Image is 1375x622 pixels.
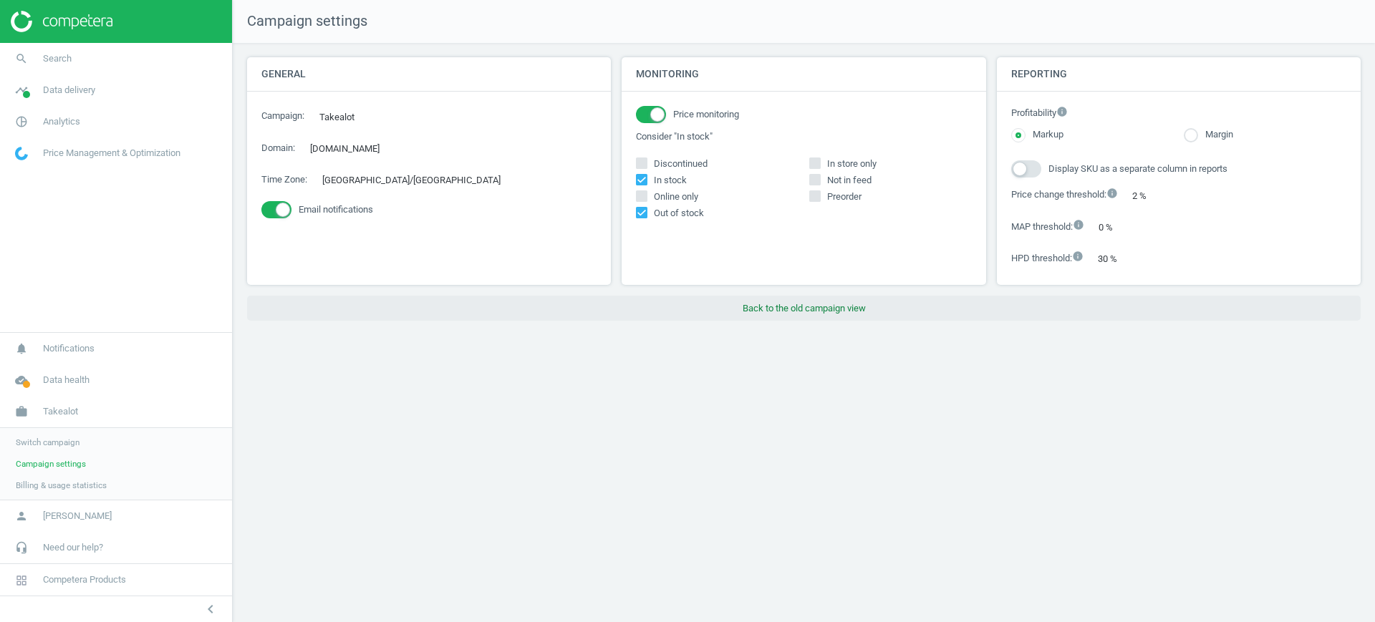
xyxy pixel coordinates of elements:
label: Markup [1026,128,1063,142]
i: chevron_left [202,601,219,618]
h4: General [247,57,611,91]
span: Takealot [43,405,78,418]
div: 30 % [1091,248,1140,270]
div: [DOMAIN_NAME] [302,137,402,160]
span: Preorder [824,190,864,203]
span: Need our help? [43,541,103,554]
i: cloud_done [8,366,35,394]
h4: Reporting [997,57,1361,91]
div: [GEOGRAPHIC_DATA]/[GEOGRAPHIC_DATA] [314,169,523,191]
button: chevron_left [193,600,228,618]
label: Time Zone : [261,173,307,186]
span: Search [43,52,72,65]
span: Email notifications [299,203,373,216]
span: In stock [651,174,690,187]
span: Online only [651,190,701,203]
span: Discontinued [651,157,710,170]
span: Price Management & Optimization [43,147,180,160]
h4: Monitoring [622,57,985,91]
span: Price monitoring [673,108,739,121]
button: Back to the old campaign view [247,296,1361,321]
span: Campaign settings [16,458,86,470]
label: MAP threshold : [1011,219,1084,234]
label: Consider "In stock" [636,130,971,143]
i: info [1072,251,1084,262]
span: Data health [43,374,90,387]
label: Margin [1198,128,1233,142]
span: Notifications [43,342,95,355]
span: Data delivery [43,84,95,97]
div: 0 % [1091,216,1136,238]
label: Domain : [261,142,295,155]
span: [PERSON_NAME] [43,510,112,523]
i: notifications [8,335,35,362]
span: Campaign settings [233,11,367,31]
i: timeline [8,77,35,104]
img: wGWNvw8QSZomAAAAABJRU5ErkJggg== [15,147,28,160]
i: search [8,45,35,72]
span: Billing & usage statistics [16,480,107,491]
label: Campaign : [261,110,304,122]
span: Not in feed [824,174,874,187]
label: Price change threshold : [1011,188,1118,203]
div: Takealot [312,106,377,128]
i: work [8,398,35,425]
span: Competera Products [43,573,126,586]
img: ajHJNr6hYgQAAAAASUVORK5CYII= [11,11,112,32]
i: info [1056,106,1068,117]
i: headset_mic [8,534,35,561]
i: info [1106,188,1118,199]
i: info [1073,219,1084,230]
span: Switch campaign [16,437,79,448]
span: Analytics [43,115,80,128]
i: person [8,502,35,530]
label: Profitability [1011,106,1346,121]
i: pie_chart_outlined [8,108,35,135]
span: Display SKU as a separate column in reports [1048,162,1227,175]
span: Out of stock [651,207,707,220]
span: In store only [824,157,879,170]
div: 2 % [1125,185,1169,207]
label: HPD threshold : [1011,251,1084,266]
